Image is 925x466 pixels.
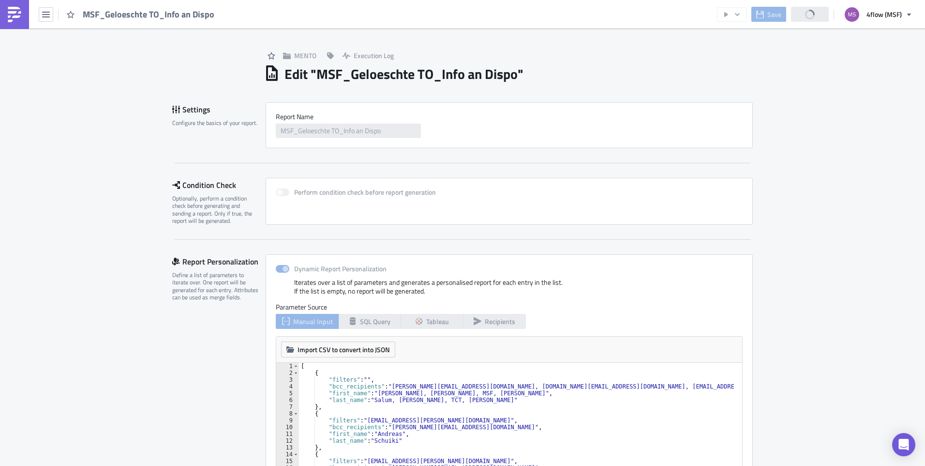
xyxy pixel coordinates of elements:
[276,314,339,329] button: Manual Input
[276,383,299,390] div: 4
[767,9,781,19] span: Save
[294,187,436,197] strong: Perform condition check before report generation
[172,178,266,192] div: Condition Check
[276,376,299,383] div: 3
[839,4,918,25] button: 4flow (MSF)
[276,444,299,451] div: 13
[866,9,902,19] span: 4flow (MSF)
[83,9,215,20] span: MSF_Geloeschte TO_Info an Dispo
[284,65,523,83] h1: Edit " MSF_Geloeschte TO_Info an Dispo "
[294,264,387,274] strong: Dynamic Report Personalization
[276,278,743,303] div: Iterates over a list of parameters and generates a personalised report for each entry in the list...
[278,48,321,63] button: MENTO
[276,303,743,311] label: Parameter Source
[276,437,299,444] div: 12
[276,390,299,397] div: 5
[276,404,299,410] div: 7
[426,316,449,326] span: Tableau
[751,7,786,22] button: Save
[7,7,22,22] img: PushMetrics
[293,316,333,326] span: Manual Input
[276,112,743,121] label: Report Nam﻿e
[338,314,401,329] button: SQL Query
[276,431,299,437] div: 11
[791,7,829,22] button: Share
[276,363,299,370] div: 1
[338,48,399,63] button: Execution Log
[401,314,463,329] button: Tableau
[276,370,299,376] div: 2
[172,254,266,269] div: Report Personalization
[172,102,266,117] div: Settings
[172,271,259,301] div: Define a list of parameters to iterate over. One report will be generated for each entry. Attribu...
[276,410,299,417] div: 8
[892,433,915,456] div: Open Intercom Messenger
[844,6,860,23] img: Avatar
[172,119,259,126] div: Configure the basics of your report.
[360,316,390,326] span: SQL Query
[276,397,299,404] div: 6
[463,314,526,329] button: Recipients
[276,458,299,465] div: 15
[294,50,316,61] span: MENTO
[298,344,390,355] span: Import CSV to convert into JSON
[276,417,299,424] div: 9
[281,342,395,357] button: Import CSV to convert into JSON
[276,424,299,431] div: 10
[485,316,515,326] span: Recipients
[354,50,394,61] span: Execution Log
[172,195,259,225] div: Optionally, perform a condition check before generating and sending a report. Only if true, the r...
[276,451,299,458] div: 14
